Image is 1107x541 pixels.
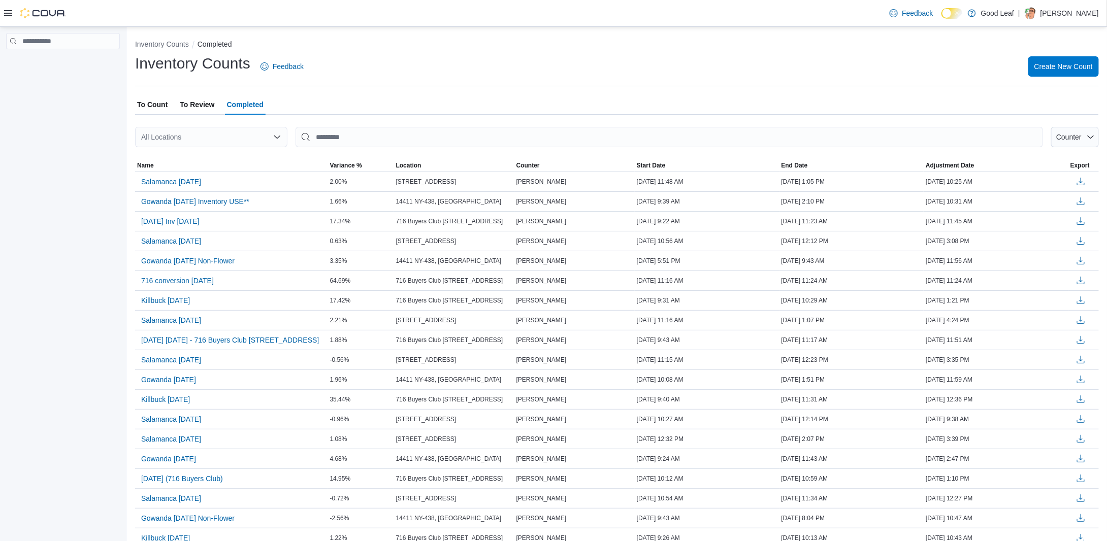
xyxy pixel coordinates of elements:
[635,374,779,386] div: [DATE] 10:08 AM
[137,491,205,506] button: Salamanca [DATE]
[296,127,1043,147] input: This is a search bar. After typing your query, hit enter to filter the results lower in the page.
[1018,7,1020,19] p: |
[924,512,1068,524] div: [DATE] 10:47 AM
[137,194,253,209] button: Gowanda [DATE] Inventory USE**
[137,372,200,387] button: Gowanda [DATE]
[516,316,567,324] span: [PERSON_NAME]
[137,273,218,288] button: 716 conversion [DATE]
[516,356,567,364] span: [PERSON_NAME]
[924,334,1068,346] div: [DATE] 11:51 AM
[141,513,235,523] span: Gowanda [DATE] Non-Flower
[782,161,808,170] span: End Date
[141,216,200,226] span: [DATE] Inv [DATE]
[180,94,214,115] span: To Review
[141,236,201,246] span: Salamanca [DATE]
[141,394,190,404] span: Killbuck [DATE]
[328,159,394,172] button: Variance %
[137,451,200,466] button: Gowanda [DATE]
[924,413,1068,425] div: [DATE] 9:38 AM
[779,195,924,208] div: [DATE] 2:10 PM
[394,334,514,346] div: 716 Buyers Club [STREET_ADDRESS]
[137,293,194,308] button: Killbuck [DATE]
[516,435,567,443] span: [PERSON_NAME]
[1070,161,1090,170] span: Export
[394,235,514,247] div: [STREET_ADDRESS]
[779,433,924,445] div: [DATE] 2:07 PM
[394,275,514,287] div: 716 Buyers Club [STREET_ADDRESS]
[141,196,249,207] span: Gowanda [DATE] Inventory USE**
[256,56,308,77] a: Feedback
[516,415,567,423] span: [PERSON_NAME]
[779,255,924,267] div: [DATE] 9:43 AM
[328,334,394,346] div: 1.88%
[137,392,194,407] button: Killbuck [DATE]
[394,195,514,208] div: 14411 NY-438, [GEOGRAPHIC_DATA]
[394,512,514,524] div: 14411 NY-438, [GEOGRAPHIC_DATA]
[924,472,1068,485] div: [DATE] 1:10 PM
[328,354,394,366] div: -0.56%
[141,493,201,503] span: Salamanca [DATE]
[394,472,514,485] div: 716 Buyers Club [STREET_ADDRESS]
[635,453,779,465] div: [DATE] 9:24 AM
[394,314,514,326] div: [STREET_ADDRESS]
[328,512,394,524] div: -2.56%
[635,413,779,425] div: [DATE] 10:27 AM
[1034,61,1093,72] span: Create New Count
[1051,127,1099,147] button: Counter
[328,492,394,504] div: -0.72%
[924,374,1068,386] div: [DATE] 11:59 AM
[328,453,394,465] div: 4.68%
[135,159,328,172] button: Name
[924,195,1068,208] div: [DATE] 10:31 AM
[635,354,779,366] div: [DATE] 11:15 AM
[141,315,201,325] span: Salamanca [DATE]
[924,354,1068,366] div: [DATE] 3:35 PM
[635,235,779,247] div: [DATE] 10:56 AM
[635,512,779,524] div: [DATE] 9:43 AM
[328,314,394,326] div: 2.21%
[328,275,394,287] div: 64.69%
[396,161,421,170] span: Location
[516,376,567,384] span: [PERSON_NAME]
[516,178,567,186] span: [PERSON_NAME]
[779,294,924,307] div: [DATE] 10:29 AM
[779,374,924,386] div: [DATE] 1:51 PM
[924,314,1068,326] div: [DATE] 4:24 PM
[924,176,1068,188] div: [DATE] 10:25 AM
[394,374,514,386] div: 14411 NY-438, [GEOGRAPHIC_DATA]
[328,215,394,227] div: 17.34%
[328,294,394,307] div: 17.42%
[330,161,362,170] span: Variance %
[924,492,1068,504] div: [DATE] 12:27 PM
[635,433,779,445] div: [DATE] 12:32 PM
[137,471,227,486] button: [DATE] (716 Buyers Club)
[328,374,394,386] div: 1.96%
[328,176,394,188] div: 2.00%
[137,94,168,115] span: To Count
[924,235,1068,247] div: [DATE] 3:08 PM
[135,53,250,74] h1: Inventory Counts
[924,453,1068,465] div: [DATE] 2:47 PM
[779,334,924,346] div: [DATE] 11:17 AM
[394,413,514,425] div: [STREET_ADDRESS]
[779,354,924,366] div: [DATE] 12:23 PM
[328,393,394,405] div: 35.44%
[141,276,214,286] span: 716 conversion [DATE]
[227,94,264,115] span: Completed
[141,454,196,464] span: Gowanda [DATE]
[328,195,394,208] div: 1.66%
[137,332,323,348] button: [DATE] [DATE] - 716 Buyers Club [STREET_ADDRESS]
[514,159,635,172] button: Counter
[516,514,567,522] span: [PERSON_NAME]
[924,159,1068,172] button: Adjustment Date
[516,197,567,206] span: [PERSON_NAME]
[635,314,779,326] div: [DATE] 11:16 AM
[141,375,196,385] span: Gowanda [DATE]
[516,455,567,463] span: [PERSON_NAME]
[779,235,924,247] div: [DATE] 12:12 PM
[198,40,232,48] button: Completed
[273,133,281,141] button: Open list of options
[779,275,924,287] div: [DATE] 11:24 AM
[20,8,66,18] img: Cova
[141,295,190,306] span: Killbuck [DATE]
